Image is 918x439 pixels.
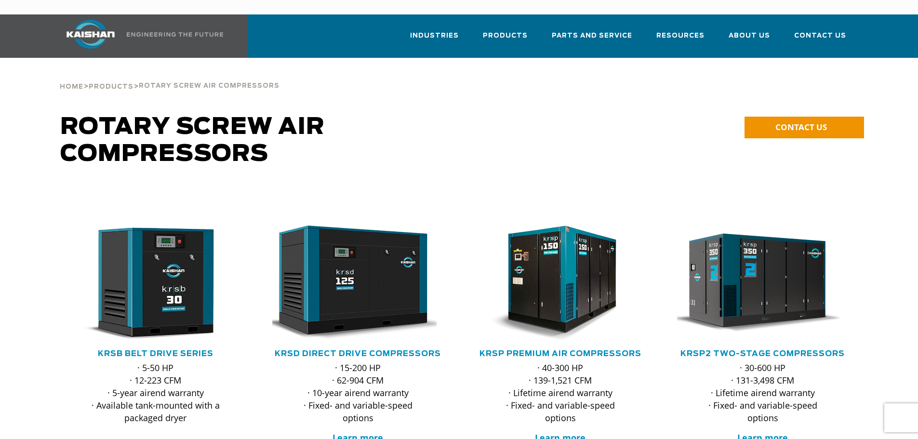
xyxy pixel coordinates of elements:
span: Rotary Screw Air Compressors [139,83,279,89]
img: krsp150 [467,226,639,341]
span: Contact Us [794,30,846,41]
p: · 40-300 HP · 139-1,521 CFM · Lifetime airend warranty · Fixed- and variable-speed options [494,361,627,424]
a: About Us [729,23,770,56]
a: Products [89,82,133,91]
div: krsd125 [272,226,444,341]
span: Rotary Screw Air Compressors [60,116,325,166]
div: krsp150 [475,226,646,341]
a: Home [60,82,83,91]
a: KRSP2 Two-Stage Compressors [680,350,845,358]
p: · 15-200 HP · 62-904 CFM · 10-year airend warranty · Fixed- and variable-speed options [292,361,425,424]
a: Industries [410,23,459,56]
a: KRSD Direct Drive Compressors [275,350,441,358]
div: krsp350 [677,226,849,341]
span: Products [483,30,528,41]
a: Parts and Service [552,23,632,56]
a: KRSB Belt Drive Series [98,350,213,358]
span: Products [89,84,133,90]
span: Resources [656,30,705,41]
img: krsd125 [265,226,437,341]
span: Parts and Service [552,30,632,41]
span: Industries [410,30,459,41]
span: Home [60,84,83,90]
img: krsb30 [63,226,234,341]
div: krsb30 [70,226,241,341]
span: CONTACT US [775,121,827,133]
a: Resources [656,23,705,56]
a: Kaishan USA [54,14,225,58]
a: KRSP Premium Air Compressors [479,350,641,358]
a: Products [483,23,528,56]
div: > > [60,58,279,94]
span: About Us [729,30,770,41]
img: krsp350 [670,226,841,341]
img: kaishan logo [54,20,127,49]
a: CONTACT US [745,117,864,138]
a: Contact Us [794,23,846,56]
img: Engineering the future [127,32,223,37]
p: · 30-600 HP · 131-3,498 CFM · Lifetime airend warranty · Fixed- and variable-speed options [696,361,829,424]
